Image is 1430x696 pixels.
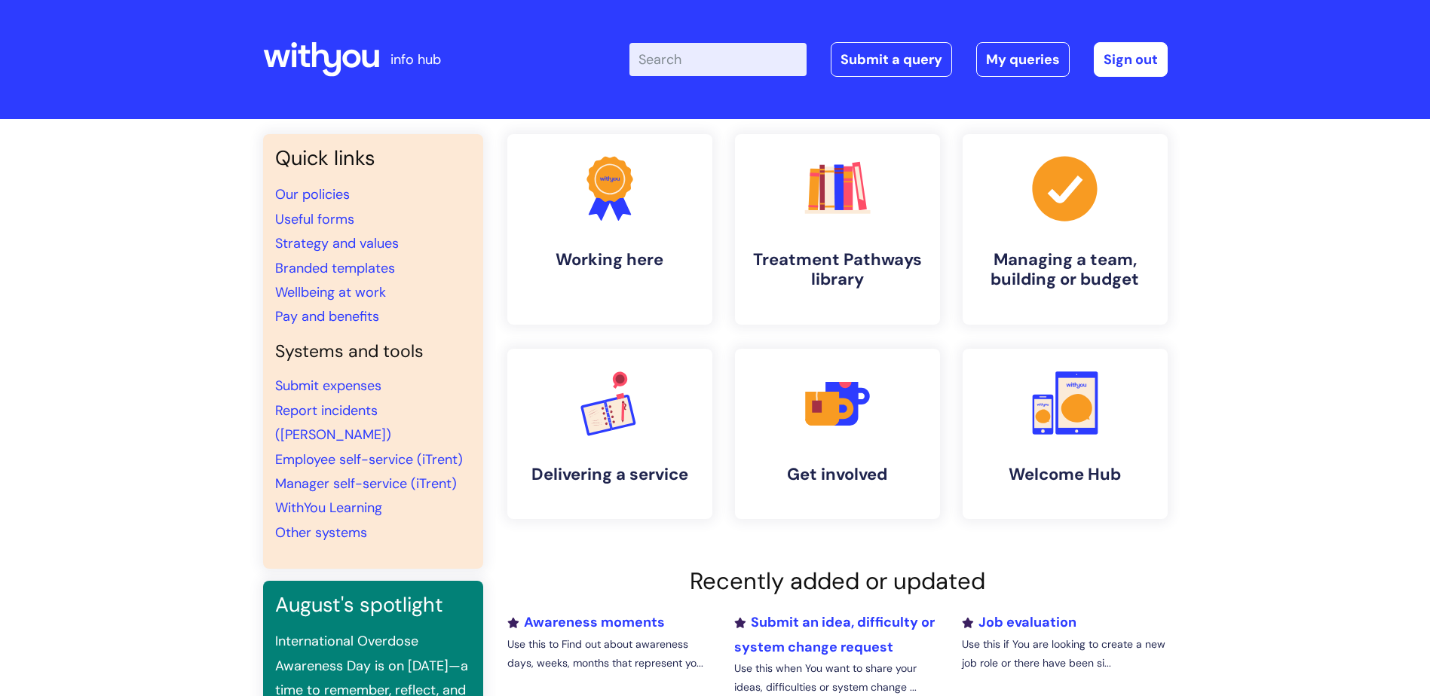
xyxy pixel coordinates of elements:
[275,524,367,542] a: Other systems
[831,42,952,77] a: Submit a query
[275,450,463,469] a: Employee self-service (iTrent)
[275,401,391,444] a: Report incidents ([PERSON_NAME])
[519,465,700,484] h4: Delivering a service
[963,349,1168,519] a: Welcome Hub
[734,613,935,655] a: Submit an idea, difficulty or system change request
[275,234,399,252] a: Strategy and values
[629,42,1168,77] div: | -
[747,250,928,290] h4: Treatment Pathways library
[507,134,712,325] a: Working here
[275,377,381,395] a: Submit expenses
[519,250,700,270] h4: Working here
[275,593,471,617] h3: August's spotlight
[975,465,1156,484] h4: Welcome Hub
[275,146,471,170] h3: Quick links
[507,349,712,519] a: Delivering a service
[962,613,1076,631] a: Job evaluation
[1094,42,1168,77] a: Sign out
[962,635,1167,673] p: Use this if You are looking to create a new job role or there have been si...
[275,210,354,228] a: Useful forms
[390,47,441,72] p: info hub
[629,43,807,76] input: Search
[975,250,1156,290] h4: Managing a team, building or budget
[275,307,379,325] a: Pay and benefits
[507,613,665,631] a: Awareness moments
[963,134,1168,325] a: Managing a team, building or budget
[976,42,1070,77] a: My queries
[275,475,457,493] a: Manager self-service (iTrent)
[275,185,350,203] a: Our policies
[507,635,712,673] p: Use this to Find out about awareness days, weeks, months that represent yo...
[747,465,928,484] h4: Get involved
[735,349,940,519] a: Get involved
[735,134,940,325] a: Treatment Pathways library
[275,283,386,301] a: Wellbeing at work
[275,499,382,517] a: WithYou Learning
[275,341,471,362] h4: Systems and tools
[275,259,395,277] a: Branded templates
[507,567,1168,595] h2: Recently added or updated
